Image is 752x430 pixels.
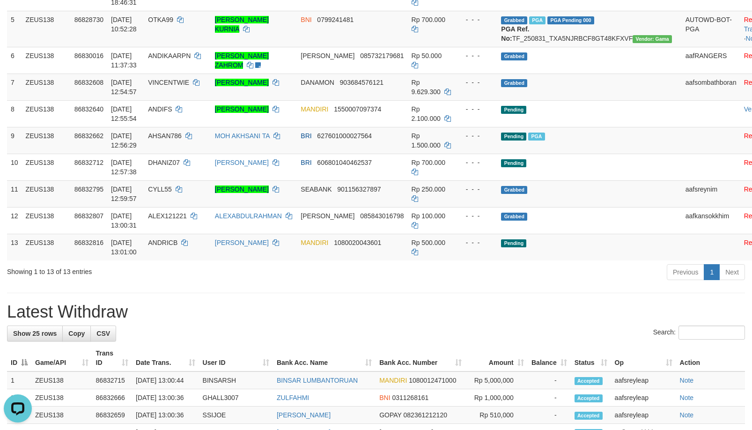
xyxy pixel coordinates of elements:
[571,345,611,371] th: Status: activate to sort column ascending
[148,159,180,166] span: DHANIZ07
[528,407,571,424] td: -
[7,47,22,74] td: 6
[680,394,694,401] a: Note
[611,407,676,424] td: aafsreyleap
[528,389,571,407] td: -
[501,159,526,167] span: Pending
[379,377,407,384] span: MANDIRI
[7,326,63,341] a: Show 25 rows
[132,389,199,407] td: [DATE] 13:00:36
[31,371,92,389] td: ZEUS138
[301,159,311,166] span: BRI
[111,105,137,122] span: [DATE] 12:55:54
[13,330,57,337] span: Show 25 rows
[337,185,381,193] span: Copy 901156327897 to clipboard
[465,345,528,371] th: Amount: activate to sort column ascending
[301,185,332,193] span: SEABANK
[7,180,22,207] td: 11
[317,159,372,166] span: Copy 606801040462537 to clipboard
[528,133,545,141] span: Marked by aafkaynarin
[682,47,740,74] td: aafRANGERS
[575,412,603,420] span: Accepted
[409,377,456,384] span: Copy 1080012471000 to clipboard
[62,326,91,341] a: Copy
[611,389,676,407] td: aafsreyleap
[704,264,720,280] a: 1
[412,16,445,23] span: Rp 700.000
[653,326,745,340] label: Search:
[340,79,383,86] span: Copy 903684576121 to clipboard
[74,212,103,220] span: 86832807
[404,411,447,419] span: Copy 082361212120 to clipboard
[90,326,116,341] a: CSV
[412,239,445,246] span: Rp 500.000
[92,345,132,371] th: Trans ID: activate to sort column ascending
[501,25,529,42] b: PGA Ref. No:
[22,154,71,180] td: ZEUS138
[412,159,445,166] span: Rp 700.000
[501,52,527,60] span: Grabbed
[132,345,199,371] th: Date Trans.: activate to sort column ascending
[111,212,137,229] span: [DATE] 13:00:31
[215,185,269,193] a: [PERSON_NAME]
[31,345,92,371] th: Game/API: activate to sort column ascending
[317,132,372,140] span: Copy 627601000027564 to clipboard
[412,79,441,96] span: Rp 9.629.300
[7,263,306,276] div: Showing 1 to 13 of 13 entries
[575,377,603,385] span: Accepted
[111,185,137,202] span: [DATE] 12:59:57
[678,326,745,340] input: Search:
[74,79,103,86] span: 86832608
[277,411,331,419] a: [PERSON_NAME]
[22,180,71,207] td: ZEUS138
[412,185,445,193] span: Rp 250.000
[132,371,199,389] td: [DATE] 13:00:44
[682,207,740,234] td: aafkansokkhim
[7,11,22,47] td: 5
[301,212,354,220] span: [PERSON_NAME]
[148,16,173,23] span: OTKA99
[148,52,191,59] span: ANDIKAARPN
[148,132,182,140] span: AHSAN786
[215,16,269,33] a: [PERSON_NAME] KURNIA
[215,212,282,220] a: ALEXABDULRAHMAN
[676,345,745,371] th: Action
[682,180,740,207] td: aafsreynim
[611,345,676,371] th: Op: activate to sort column ascending
[22,100,71,127] td: ZEUS138
[199,345,273,371] th: User ID: activate to sort column ascending
[458,158,494,167] div: - - -
[31,407,92,424] td: ZEUS138
[111,159,137,176] span: [DATE] 12:57:38
[458,51,494,60] div: - - -
[22,207,71,234] td: ZEUS138
[74,132,103,140] span: 86832662
[199,407,273,424] td: SSIJOE
[7,154,22,180] td: 10
[215,79,269,86] a: [PERSON_NAME]
[215,239,269,246] a: [PERSON_NAME]
[273,345,376,371] th: Bank Acc. Name: activate to sort column ascending
[497,11,681,47] td: TF_250831_TXA5NJRBCF8GT48KFXVF
[528,345,571,371] th: Balance: activate to sort column ascending
[360,212,404,220] span: Copy 085843016798 to clipboard
[7,100,22,127] td: 8
[92,407,132,424] td: 86832659
[111,79,137,96] span: [DATE] 12:54:57
[92,371,132,389] td: 86832715
[501,79,527,87] span: Grabbed
[148,239,177,246] span: ANDRICB
[680,411,694,419] a: Note
[7,389,31,407] td: 2
[465,389,528,407] td: Rp 1,000,000
[7,127,22,154] td: 9
[458,185,494,194] div: - - -
[458,131,494,141] div: - - -
[7,345,31,371] th: ID: activate to sort column descending
[301,132,311,140] span: BRI
[132,407,199,424] td: [DATE] 13:00:36
[392,394,428,401] span: Copy 0311268161 to clipboard
[92,389,132,407] td: 86832666
[74,159,103,166] span: 86832712
[465,371,528,389] td: Rp 5,000,000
